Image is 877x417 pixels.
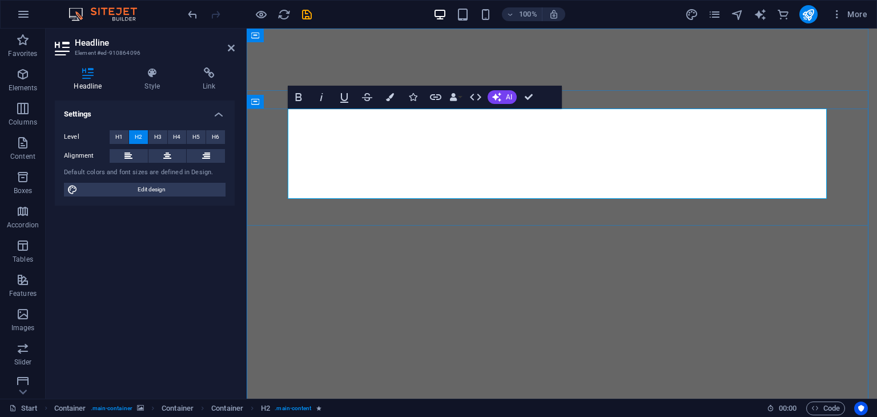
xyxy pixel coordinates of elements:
[186,7,199,21] button: undo
[277,7,291,21] button: reload
[126,67,184,91] h4: Style
[300,8,313,21] i: Save (Ctrl+S)
[9,83,38,93] p: Elements
[777,8,790,21] i: Commerce
[379,86,401,109] button: Colors
[519,7,537,21] h6: 100%
[685,7,699,21] button: design
[64,149,110,163] label: Alignment
[708,7,722,21] button: pages
[11,323,35,332] p: Images
[275,402,311,415] span: . main-content
[827,5,872,23] button: More
[110,130,128,144] button: H1
[316,405,321,411] i: Element contains an animation
[518,86,540,109] button: Confirm (Ctrl+⏎)
[10,152,35,161] p: Content
[731,7,745,21] button: navigator
[311,86,332,109] button: Italic (Ctrl+I)
[135,130,142,144] span: H2
[91,402,132,415] span: . main-container
[173,130,180,144] span: H4
[806,402,845,415] button: Code
[55,101,235,121] h4: Settings
[7,220,39,230] p: Accordion
[854,402,868,415] button: Usercentrics
[779,402,796,415] span: 00 00
[506,94,512,101] span: AI
[66,7,151,21] img: Editor Logo
[754,8,767,21] i: AI Writer
[9,289,37,298] p: Features
[212,130,219,144] span: H6
[731,8,744,21] i: Navigator
[402,86,424,109] button: Icons
[300,7,313,21] button: save
[787,404,789,412] span: :
[708,8,721,21] i: Pages (Ctrl+Alt+S)
[356,86,378,109] button: Strikethrough
[754,7,767,21] button: text_generator
[811,402,840,415] span: Code
[465,86,486,109] button: HTML
[13,255,33,264] p: Tables
[75,38,235,48] h2: Headline
[14,186,33,195] p: Boxes
[8,49,37,58] p: Favorites
[64,168,226,178] div: Default colors and font sizes are defined in Design.
[448,86,464,109] button: Data Bindings
[154,130,162,144] span: H3
[9,402,38,415] a: Click to cancel selection. Double-click to open Pages
[802,8,815,21] i: Publish
[261,402,270,415] span: Click to select. Double-click to edit
[162,402,194,415] span: Click to select. Double-click to edit
[129,130,148,144] button: H2
[184,67,235,91] h4: Link
[831,9,867,20] span: More
[488,90,517,104] button: AI
[186,8,199,21] i: Undo: Edit headline (Ctrl+Z)
[767,402,797,415] h6: Session time
[187,130,206,144] button: H5
[55,67,126,91] h4: Headline
[54,402,321,415] nav: breadcrumb
[54,402,86,415] span: Click to select. Double-click to edit
[777,7,790,21] button: commerce
[206,130,225,144] button: H6
[9,118,37,127] p: Columns
[333,86,355,109] button: Underline (Ctrl+U)
[115,130,123,144] span: H1
[148,130,167,144] button: H3
[192,130,200,144] span: H5
[799,5,818,23] button: publish
[81,183,222,197] span: Edit design
[75,48,212,58] h3: Element #ed-910864096
[211,402,243,415] span: Click to select. Double-click to edit
[288,86,309,109] button: Bold (Ctrl+B)
[137,405,144,411] i: This element contains a background
[425,86,446,109] button: Link
[64,183,226,197] button: Edit design
[168,130,187,144] button: H4
[14,358,32,367] p: Slider
[64,130,110,144] label: Level
[549,9,559,19] i: On resize automatically adjust zoom level to fit chosen device.
[502,7,542,21] button: 100%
